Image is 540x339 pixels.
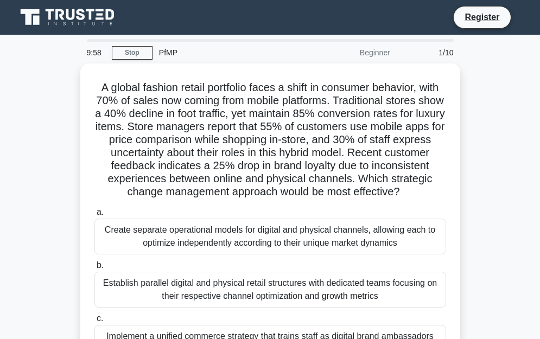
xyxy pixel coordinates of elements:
[458,10,506,24] a: Register
[112,46,153,60] a: Stop
[97,314,103,323] span: c.
[397,42,460,63] div: 1/10
[94,272,446,308] div: Establish parallel digital and physical retail structures with dedicated teams focusing on their ...
[97,207,104,216] span: a.
[94,219,446,254] div: Create separate operational models for digital and physical channels, allowing each to optimize i...
[153,42,302,63] div: PfMP
[80,42,112,63] div: 9:58
[93,81,447,199] h5: A global fashion retail portfolio faces a shift in consumer behavior, with 70% of sales now comin...
[302,42,397,63] div: Beginner
[97,260,104,270] span: b.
